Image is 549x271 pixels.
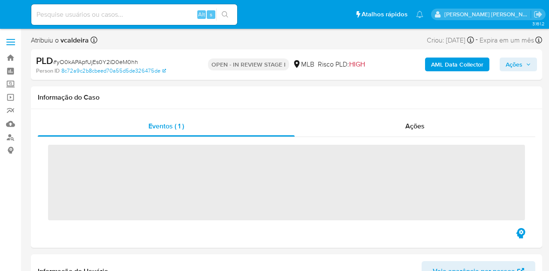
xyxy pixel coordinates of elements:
span: Ações [506,58,522,71]
span: - [476,34,478,46]
span: s [210,10,212,18]
p: danilo.toledo@mercadolivre.com [444,10,531,18]
span: Ações [405,121,425,131]
b: vcaldeira [59,35,89,45]
div: Criou: [DATE] [427,34,474,46]
button: Ações [500,58,537,71]
input: Pesquise usuários ou casos... [31,9,237,20]
span: Expira em um mês [480,36,534,45]
b: PLD [36,54,53,67]
a: Notificações [416,11,423,18]
span: Eventos ( 1 ) [148,121,184,131]
span: # yO0kAPApfUjEs0Y2iD0eM0hh [53,58,138,66]
a: Sair [534,10,543,19]
div: MLB [293,60,314,69]
span: HIGH [349,59,365,69]
span: Atribuiu o [31,36,89,45]
a: 8c72a9c2b8cbeed70a55d5de326475de [61,67,166,75]
button: AML Data Collector [425,58,489,71]
b: AML Data Collector [431,58,483,71]
b: Person ID [36,67,60,75]
span: ‌ [48,145,525,220]
span: Atalhos rápidos [362,10,407,19]
span: Risco PLD: [318,60,365,69]
span: Alt [198,10,205,18]
p: OPEN - IN REVIEW STAGE I [208,58,289,70]
button: search-icon [216,9,234,21]
h1: Informação do Caso [38,93,535,102]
